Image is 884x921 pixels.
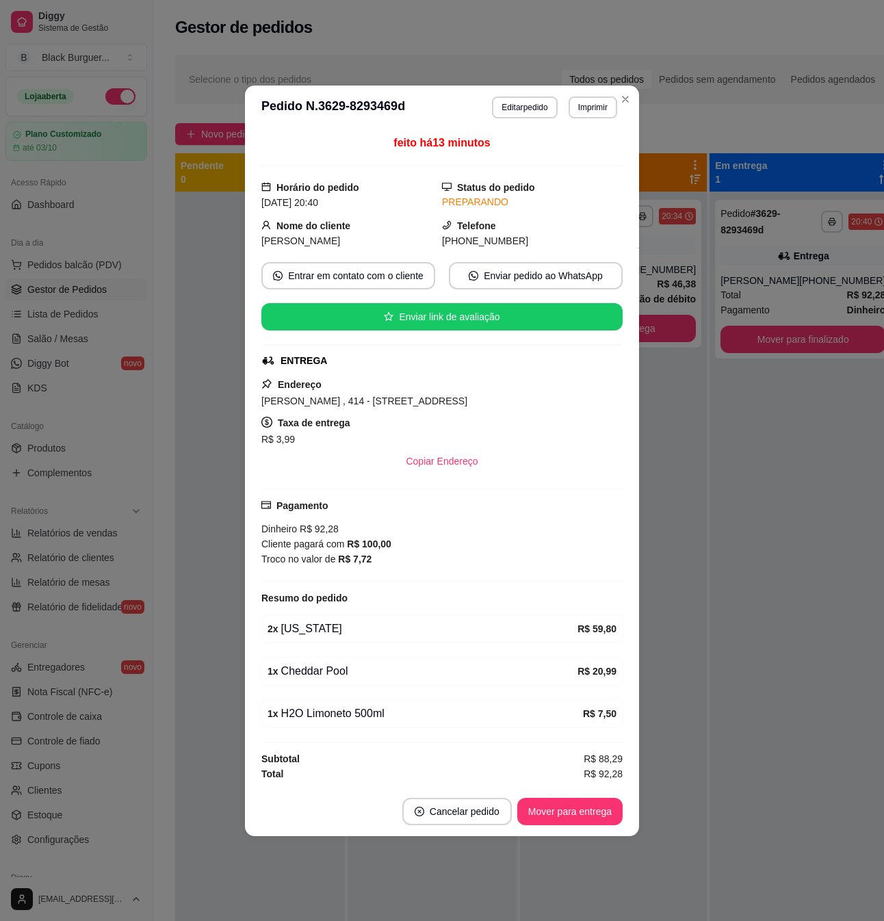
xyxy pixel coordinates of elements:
button: Close [614,88,636,110]
span: R$ 3,99 [261,434,295,445]
strong: Status do pedido [457,182,535,193]
div: [US_STATE] [268,621,577,637]
strong: 1 x [268,666,278,677]
span: R$ 92,28 [584,766,623,781]
span: dollar [261,417,272,428]
strong: Horário do pedido [276,182,359,193]
div: PREPARANDO [442,195,623,209]
button: Imprimir [569,96,617,118]
button: close-circleCancelar pedido [402,798,512,825]
strong: Taxa de entrega [278,417,350,428]
span: star [384,312,393,322]
h3: Pedido N. 3629-8293469d [261,96,405,118]
span: calendar [261,182,271,192]
strong: Subtotal [261,753,300,764]
strong: R$ 100,00 [347,539,391,549]
span: close-circle [415,807,424,816]
button: Mover para entrega [517,798,623,825]
strong: 2 x [268,623,278,634]
span: R$ 88,29 [584,751,623,766]
span: [DATE] 20:40 [261,197,318,208]
span: pushpin [261,378,272,389]
button: whats-appEntrar em contato com o cliente [261,262,435,289]
span: feito há 13 minutos [393,137,490,148]
span: credit-card [261,500,271,510]
strong: Resumo do pedido [261,593,348,604]
button: starEnviar link de avaliação [261,303,623,330]
span: Cliente pagará com [261,539,347,549]
span: Troco no valor de [261,554,338,565]
div: H2O Limoneto 500ml [268,705,583,722]
button: whats-appEnviar pedido ao WhatsApp [449,262,623,289]
span: desktop [442,182,452,192]
strong: R$ 20,99 [577,666,616,677]
strong: R$ 59,80 [577,623,616,634]
span: Dinheiro [261,523,297,534]
button: Copiar Endereço [395,447,489,475]
span: [PERSON_NAME] [261,235,340,246]
strong: R$ 7,50 [583,708,616,719]
strong: 1 x [268,708,278,719]
strong: Pagamento [276,500,328,511]
strong: Endereço [278,379,322,390]
strong: R$ 7,72 [338,554,372,565]
button: Editarpedido [492,96,557,118]
span: [PERSON_NAME] , 414 - [STREET_ADDRESS] [261,395,467,406]
span: whats-app [469,271,478,281]
strong: Telefone [457,220,496,231]
span: R$ 92,28 [297,523,339,534]
div: Cheddar Pool [268,663,577,679]
span: user [261,220,271,230]
span: whats-app [273,271,283,281]
span: phone [442,220,452,230]
strong: Total [261,768,283,779]
div: ENTREGA [281,354,327,368]
strong: Nome do cliente [276,220,350,231]
span: [PHONE_NUMBER] [442,235,528,246]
